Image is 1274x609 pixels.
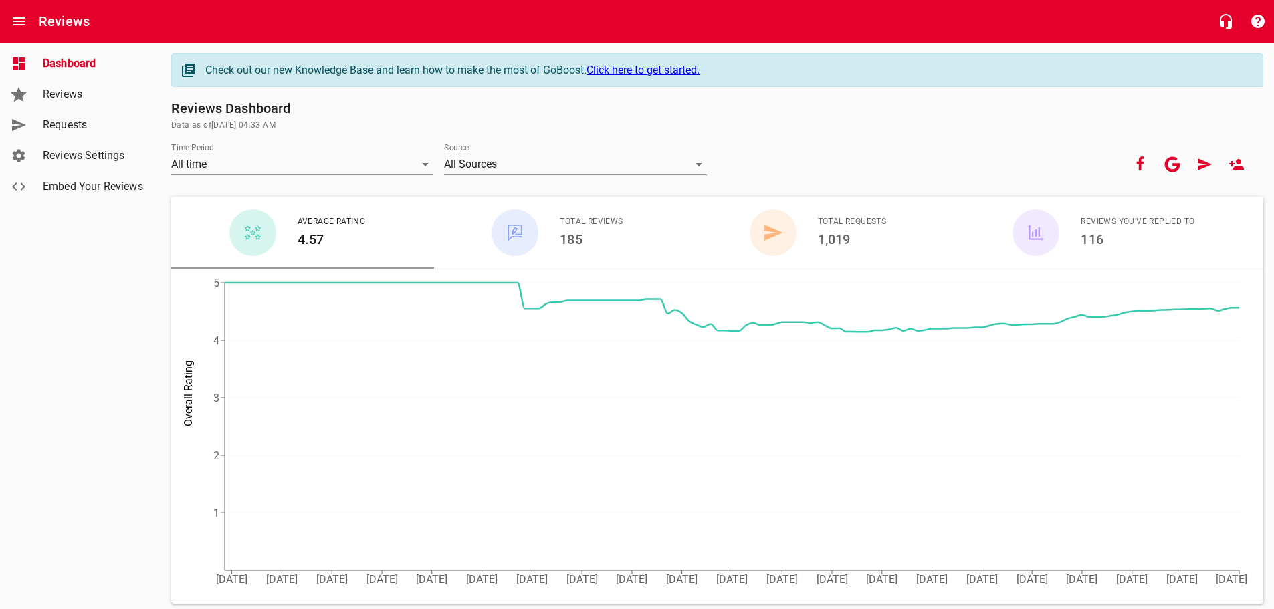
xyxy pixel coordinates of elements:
[444,144,469,152] label: Source
[1188,148,1220,180] a: Request Review
[1156,148,1188,180] button: Your google account is connected
[171,144,214,152] label: Time Period
[39,11,90,32] h6: Reviews
[818,229,887,250] h6: 1,019
[171,98,1263,119] h6: Reviews Dashboard
[560,215,623,229] span: Total Reviews
[616,573,647,586] tspan: [DATE]
[1066,573,1097,586] tspan: [DATE]
[1081,215,1194,229] span: Reviews You've Replied To
[444,154,706,175] div: All Sources
[766,573,798,586] tspan: [DATE]
[366,573,398,586] tspan: [DATE]
[213,277,219,289] tspan: 5
[666,573,698,586] tspan: [DATE]
[1220,148,1253,180] a: New User
[1242,5,1274,37] button: Support Portal
[43,55,144,72] span: Dashboard
[716,573,748,586] tspan: [DATE]
[43,117,144,133] span: Requests
[216,573,247,586] tspan: [DATE]
[1216,573,1247,586] tspan: [DATE]
[916,573,948,586] tspan: [DATE]
[1081,229,1194,250] h6: 116
[416,573,447,586] tspan: [DATE]
[43,178,144,195] span: Embed Your Reviews
[205,62,1249,78] div: Check out our new Knowledge Base and learn how to make the most of GoBoost.
[818,215,887,229] span: Total Requests
[466,573,498,586] tspan: [DATE]
[966,573,998,586] tspan: [DATE]
[43,86,144,102] span: Reviews
[516,573,548,586] tspan: [DATE]
[1116,573,1148,586] tspan: [DATE]
[266,573,298,586] tspan: [DATE]
[3,5,35,37] button: Open drawer
[213,334,219,347] tspan: 4
[1210,5,1242,37] button: Live Chat
[298,229,366,250] h6: 4.57
[213,449,219,462] tspan: 2
[213,392,219,404] tspan: 3
[316,573,348,586] tspan: [DATE]
[1166,573,1198,586] tspan: [DATE]
[171,154,433,175] div: All time
[43,148,144,164] span: Reviews Settings
[1017,573,1048,586] tspan: [DATE]
[560,229,623,250] h6: 185
[1124,148,1156,180] button: Your Facebook account is connected
[171,119,1263,132] span: Data as of [DATE] 04:33 AM
[213,507,219,519] tspan: 1
[182,360,195,427] tspan: Overall Rating
[866,573,897,586] tspan: [DATE]
[587,64,700,76] a: Click here to get started.
[817,573,848,586] tspan: [DATE]
[566,573,598,586] tspan: [DATE]
[298,215,366,229] span: Average Rating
